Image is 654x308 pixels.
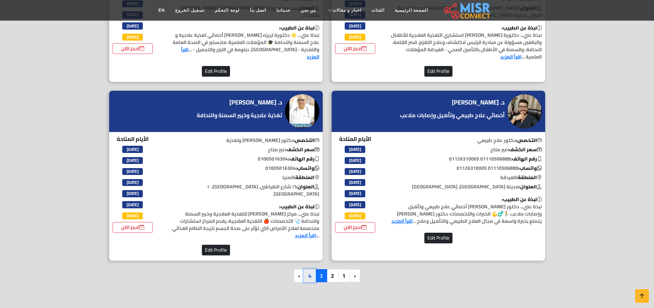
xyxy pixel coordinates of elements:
[164,24,323,60] p: نبذة عني... 🌟 دكتورة تريزه [PERSON_NAME] أخصائي تغذية علاجية و علاج السمنة والنحافة 🎓 المؤهلات ال...
[164,155,323,163] p: 01005016304
[122,179,143,186] span: [DATE]
[345,34,365,41] span: [DATE]
[170,4,210,17] a: تسجيل الخروج
[279,202,319,211] b: نبذة عن الطبيب:
[452,99,505,106] h4: د. [PERSON_NAME]
[387,137,545,144] p: دكتور علاج طبيعي
[202,66,230,77] button: Edit Profile
[321,4,366,17] a: اخبار و مقالات
[122,146,143,153] span: [DATE]
[500,52,521,61] a: اقرأ المزيد
[164,165,323,172] p: 01005016304
[296,164,319,173] b: واتساب:
[296,182,319,191] b: العنوان:
[122,190,143,197] span: [DATE]
[516,173,542,182] b: المنطقة:
[164,174,323,181] p: المنيا
[332,7,361,13] span: اخبار و مقالات
[122,22,143,29] span: [DATE]
[113,43,153,54] a: احجز الآن
[279,23,319,32] b: نبذة عن الطبيب:
[345,146,365,153] span: [DATE]
[271,4,296,17] a: خدماتنا
[202,245,230,255] button: Edit Profile
[122,157,143,164] span: [DATE]
[285,145,319,154] b: سعر الكشف:
[502,23,542,32] b: نبذة عن الطبيب:
[507,94,542,129] img: د. بيشوي ممدوح
[122,212,143,219] span: [DATE]
[510,154,542,163] b: رقم الهاتف:
[122,168,143,175] span: [DATE]
[304,269,316,282] a: 4
[181,45,319,61] a: اقرأ المزيد
[315,269,327,282] span: 3
[391,217,413,225] a: اقرأ المزيد
[398,111,506,119] a: أخصائي علاج طبيعي وتأهيل وإصابات ملاعب
[452,97,506,108] a: د. [PERSON_NAME]
[296,4,321,17] a: من نحن
[285,94,319,129] img: د. عماد عزت
[294,269,305,282] a: pagination.next
[345,157,365,164] span: [DATE]
[164,137,323,144] p: دكتور [PERSON_NAME] وتغذية
[387,165,545,172] p: 01110506888 01126310005
[113,135,153,233] div: الأيام المتاحة
[295,231,316,240] a: اقرأ المزيد
[390,4,433,17] a: الصفحة الرئيسية
[113,222,153,233] a: احجز الآن
[210,4,244,17] a: لوحة التحكم
[424,233,452,243] button: Edit Profile
[122,201,143,208] span: [DATE]
[122,34,143,41] span: [DATE]
[387,196,545,225] p: نبذة عني... دكتور [PERSON_NAME] أخصائي علاج طبيعي وتأهيل وإصابات ملاعب 🏃♂️💪 الخبرات والتخصصات: دك...
[387,174,545,181] p: الغردقة
[345,190,365,197] span: [DATE]
[335,222,376,233] a: احجز الآن
[164,183,323,198] p: ١٦ شارع النقراشى، [GEOGRAPHIC_DATA]، ١٠ [GEOGRAPHIC_DATA]
[326,269,339,282] a: 2
[366,4,390,17] a: الفئات
[164,203,323,239] p: نبذة عني... مركز [PERSON_NAME] للتغذية العلاجية وخبير السمنة والنحافة 🩺 التخصصات: 🍎 التغذية العلا...
[519,182,542,191] b: العنوان:
[294,173,319,182] b: المنطقة:
[345,22,365,29] span: [DATE]
[345,201,365,208] span: [DATE]
[195,111,284,119] a: تغذية علاجية وخبير السمنة والنحافة
[335,135,376,233] div: الأيام المتاحة
[424,66,452,77] button: Edit Profile
[245,4,271,17] a: اتصل بنا
[387,24,545,60] p: نبذة عني... دكتورة [PERSON_NAME] استشاري التغذية العلاجية للأطفال والبالغين مسؤولة عن مبادرة الرئ...
[338,269,350,282] a: 1
[387,146,545,153] p: غير متاح
[345,168,365,175] span: [DATE]
[516,136,542,145] b: التخصص:
[387,183,545,190] p: مدينة [GEOGRAPHIC_DATA]، [GEOGRAPHIC_DATA]
[518,164,542,173] b: واتساب:
[294,136,319,145] b: التخصص:
[349,269,360,282] a: pagination.previous
[444,2,490,19] img: main.misr_connect
[164,146,323,153] p: غير متاح
[229,97,284,108] a: د. [PERSON_NAME]
[345,179,365,186] span: [DATE]
[502,195,542,204] b: نبذة عن الطبيب:
[345,212,365,219] span: [DATE]
[229,99,282,106] h4: د. [PERSON_NAME]
[507,145,542,154] b: سعر الكشف:
[335,43,376,54] a: احجز الآن
[288,154,319,163] b: رقم الهاتف:
[153,4,170,17] a: EN
[387,155,545,163] p: 01110506888 01126310005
